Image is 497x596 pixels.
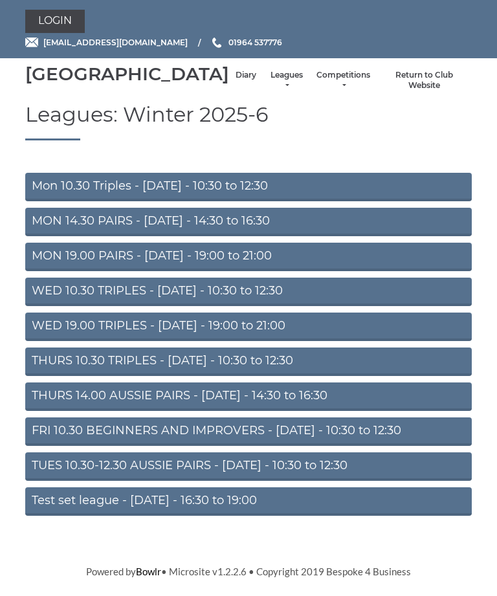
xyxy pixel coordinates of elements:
[25,38,38,47] img: Email
[25,313,472,341] a: WED 19.00 TRIPLES - [DATE] - 19:00 to 21:00
[25,348,472,376] a: THURS 10.30 TRIPLES - [DATE] - 10:30 to 12:30
[269,70,304,91] a: Leagues
[25,417,472,446] a: FRI 10.30 BEGINNERS AND IMPROVERS - [DATE] - 10:30 to 12:30
[25,36,188,49] a: Email [EMAIL_ADDRESS][DOMAIN_NAME]
[25,173,472,201] a: Mon 10.30 Triples - [DATE] - 10:30 to 12:30
[25,382,472,411] a: THURS 14.00 AUSSIE PAIRS - [DATE] - 14:30 to 16:30
[25,278,472,306] a: WED 10.30 TRIPLES - [DATE] - 10:30 to 12:30
[25,10,85,33] a: Login
[136,566,161,577] a: Bowlr
[212,38,221,48] img: Phone us
[25,243,472,271] a: MON 19.00 PAIRS - [DATE] - 19:00 to 21:00
[236,70,256,81] a: Diary
[383,70,465,91] a: Return to Club Website
[43,38,188,47] span: [EMAIL_ADDRESS][DOMAIN_NAME]
[25,103,472,140] h1: Leagues: Winter 2025-6
[25,452,472,481] a: TUES 10.30-12.30 AUSSIE PAIRS - [DATE] - 10:30 to 12:30
[86,566,411,577] span: Powered by • Microsite v1.2.2.6 • Copyright 2019 Bespoke 4 Business
[210,36,282,49] a: Phone us 01964 537776
[25,208,472,236] a: MON 14.30 PAIRS - [DATE] - 14:30 to 16:30
[316,70,370,91] a: Competitions
[25,487,472,516] a: Test set league - [DATE] - 16:30 to 19:00
[25,64,229,84] div: [GEOGRAPHIC_DATA]
[228,38,282,47] span: 01964 537776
